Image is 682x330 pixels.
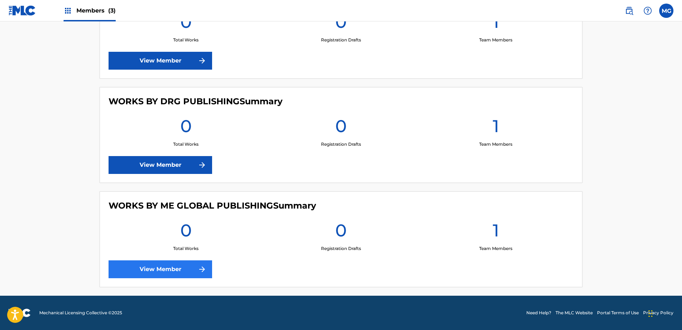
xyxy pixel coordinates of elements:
[556,310,593,316] a: The MLC Website
[109,156,212,174] a: View Member
[39,310,122,316] span: Mechanical Licensing Collective © 2025
[648,303,653,324] div: Drag
[479,245,512,252] p: Team Members
[180,11,192,37] h1: 0
[109,260,212,278] a: View Member
[643,6,652,15] img: help
[479,141,512,147] p: Team Members
[9,5,36,16] img: MLC Logo
[109,200,316,211] h4: WORKS BY ME GLOBAL PUBLISHING
[335,115,347,141] h1: 0
[173,141,199,147] p: Total Works
[659,4,673,18] div: User Menu
[198,56,206,65] img: f7272a7cc735f4ea7f67.svg
[108,7,116,14] span: (3)
[9,309,31,317] img: logo
[76,6,116,15] span: Members
[173,245,199,252] p: Total Works
[180,220,192,245] h1: 0
[335,220,347,245] h1: 0
[198,161,206,169] img: f7272a7cc735f4ea7f67.svg
[64,6,72,15] img: Top Rightsholders
[109,96,282,107] h4: WORKS BY DRG PUBLISHING
[597,310,639,316] a: Portal Terms of Use
[479,37,512,43] p: Team Members
[321,141,361,147] p: Registration Drafts
[321,245,361,252] p: Registration Drafts
[180,115,192,141] h1: 0
[646,296,682,330] iframe: Chat Widget
[493,115,499,141] h1: 1
[109,52,212,70] a: View Member
[622,4,636,18] a: Public Search
[526,310,551,316] a: Need Help?
[321,37,361,43] p: Registration Drafts
[335,11,347,37] h1: 0
[643,310,673,316] a: Privacy Policy
[493,11,499,37] h1: 1
[173,37,199,43] p: Total Works
[198,265,206,274] img: f7272a7cc735f4ea7f67.svg
[625,6,633,15] img: search
[493,220,499,245] h1: 1
[641,4,655,18] div: Help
